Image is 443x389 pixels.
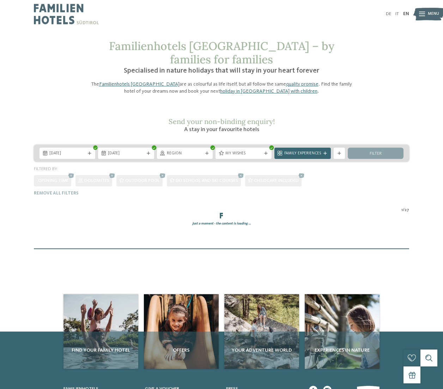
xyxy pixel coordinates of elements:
[184,127,259,132] span: A stay in your favourite hotels
[428,11,439,17] span: Menu
[224,294,299,369] img: Looking for family hotels? Find the best ones here!
[66,347,135,354] span: Find your family hotel
[308,347,377,354] span: Experiences in nature
[225,151,261,156] span: My wishes
[109,39,334,67] span: Familienhotels [GEOGRAPHIC_DATA] – by families for families
[286,82,318,87] a: quality promise
[87,81,356,95] p: The are as colourful as life itself, but all follow the same . Find the family hotel of your drea...
[395,12,399,16] a: IT
[144,294,219,369] img: Looking for family hotels? Find the best ones here!
[386,12,391,16] a: DE
[220,89,317,94] a: holiday in [GEOGRAPHIC_DATA] with children
[63,294,138,369] a: Looking for family hotels? Find the best ones here! Find your family hotel
[49,151,85,156] span: [DATE]
[169,117,275,126] span: Send your non-binding enquiry!
[147,347,216,354] span: Offers
[144,294,219,369] a: Looking for family hotels? Find the best ones here! Offers
[305,294,380,369] a: Looking for family hotels? Find the best ones here! Experiences in nature
[403,12,409,16] a: EN
[124,67,319,74] span: Specialised in nature holidays that will stay in your heart forever
[405,208,409,213] span: 27
[284,151,321,156] span: Family Experiences
[305,294,380,369] img: Looking for family hotels? Find the best ones here!
[227,347,296,354] span: Your adventure world
[108,151,144,156] span: [DATE]
[31,221,412,226] div: Just a moment - the content is loading …
[167,151,203,156] span: Region
[224,294,299,369] a: Looking for family hotels? Find the best ones here! Your adventure world
[63,294,138,369] img: Looking for family hotels? Find the best ones here!
[401,208,403,213] span: 1
[99,82,180,87] a: Familienhotels [GEOGRAPHIC_DATA]
[403,208,405,213] span: /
